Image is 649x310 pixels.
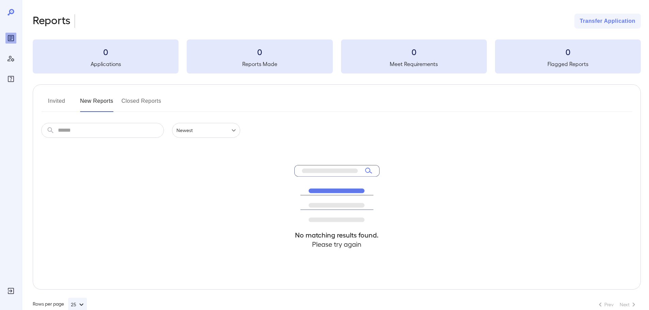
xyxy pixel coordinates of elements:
[5,33,16,44] div: Reports
[495,60,641,68] h5: Flagged Reports
[495,46,641,57] h3: 0
[341,46,487,57] h3: 0
[122,96,161,112] button: Closed Reports
[187,46,333,57] h3: 0
[187,60,333,68] h5: Reports Made
[5,74,16,84] div: FAQ
[574,14,641,29] button: Transfer Application
[294,230,380,240] h4: No matching results found.
[33,46,179,57] h3: 0
[80,96,113,112] button: New Reports
[5,285,16,296] div: Log Out
[33,39,641,74] summary: 0Applications0Reports Made0Meet Requirements0Flagged Reports
[41,96,72,112] button: Invited
[33,14,71,29] h2: Reports
[33,60,179,68] h5: Applications
[5,53,16,64] div: Manage Users
[341,60,487,68] h5: Meet Requirements
[593,299,641,310] nav: pagination navigation
[294,240,380,249] h4: Please try again
[172,123,240,138] div: Newest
